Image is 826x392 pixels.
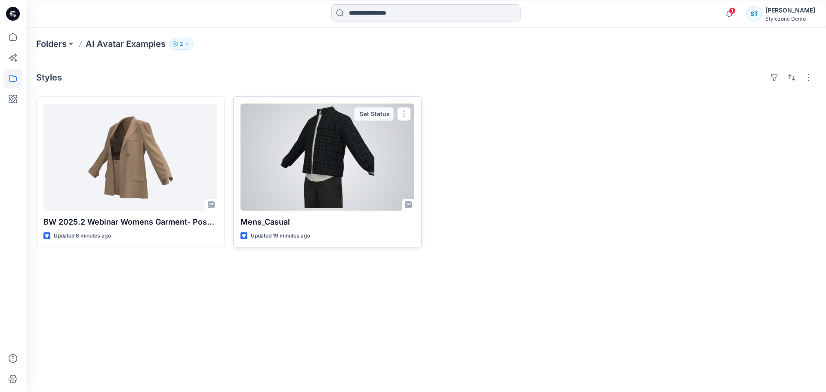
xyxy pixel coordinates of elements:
[729,7,736,14] span: 1
[765,5,815,15] div: [PERSON_NAME]
[746,6,762,22] div: ST
[43,104,217,211] a: BW 2025.2 Webinar Womens Garment- Posed Final
[86,38,166,50] p: AI Avatar Examples
[240,216,414,228] p: Mens_Casual
[240,104,414,211] a: Mens_Casual
[765,15,815,22] div: Stylezone Demo
[169,38,194,50] button: 2
[54,231,111,241] p: Updated 6 minutes ago
[180,39,183,49] p: 2
[43,216,217,228] p: BW 2025.2 Webinar Womens Garment- Posed Final
[251,231,310,241] p: Updated 19 minutes ago
[36,72,62,83] h4: Styles
[36,38,67,50] a: Folders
